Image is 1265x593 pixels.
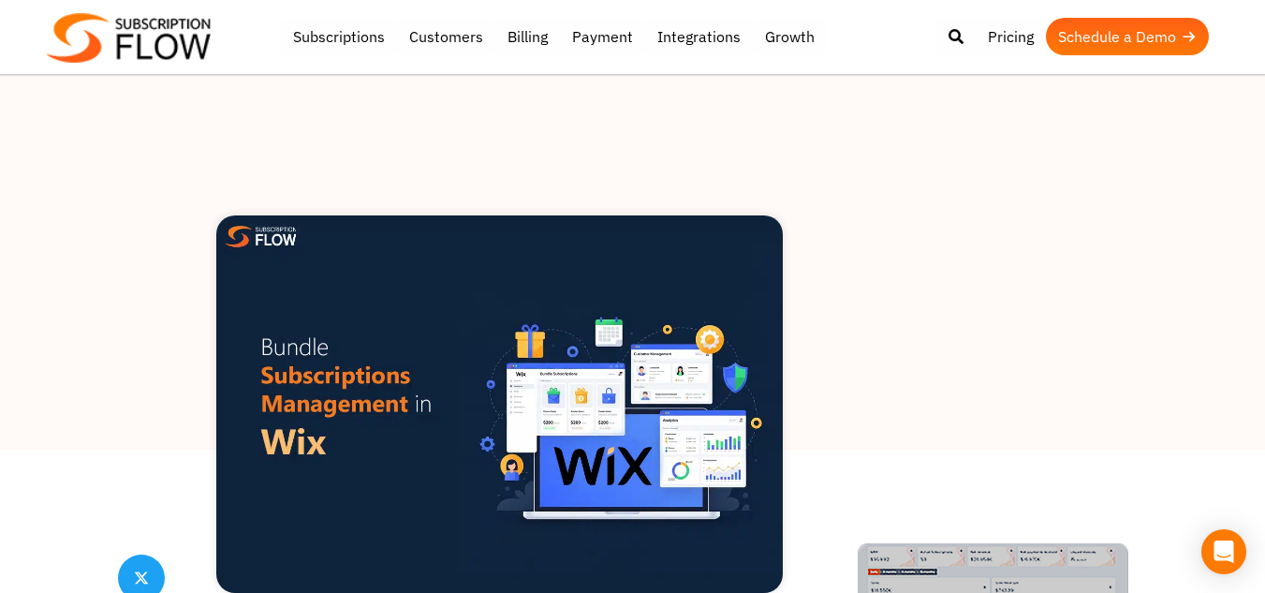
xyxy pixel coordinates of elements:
[645,18,753,55] a: Integrations
[281,18,397,55] a: Subscriptions
[1046,18,1209,55] a: Schedule a Demo
[753,18,827,55] a: Growth
[976,18,1046,55] a: Pricing
[495,18,560,55] a: Billing
[216,215,783,593] img: bundle Subscriptions Management in Wix
[560,18,645,55] a: Payment
[397,18,495,55] a: Customers
[47,13,211,63] img: Subscriptionflow
[1201,529,1246,574] div: Open Intercom Messenger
